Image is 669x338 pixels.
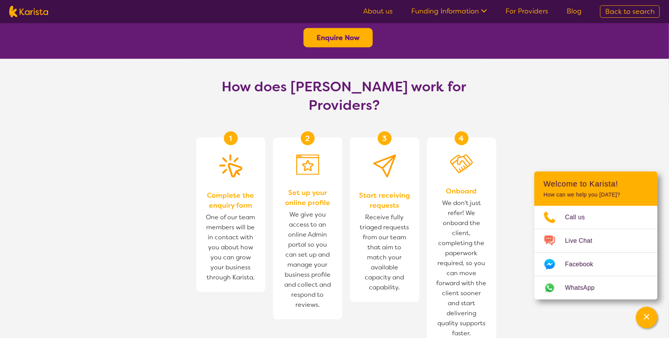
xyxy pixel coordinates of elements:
[567,7,582,16] a: Blog
[565,235,602,247] span: Live Chat
[605,7,655,16] span: Back to search
[296,155,319,175] img: Set up your online profile
[534,276,657,299] a: Web link opens in a new tab.
[446,186,477,196] span: Onboard
[358,210,412,294] span: Receive fully triaged requests from our team that aim to match your available capacity and capabi...
[9,6,48,17] img: Karista logo
[204,210,258,284] span: One of our team members will be in contact with you about how you can grow your business through ...
[506,7,548,16] a: For Providers
[411,7,487,16] a: Funding Information
[204,190,258,210] span: Complete the enquiry form
[363,7,393,16] a: About us
[358,190,412,210] span: Start receiving requests
[450,155,473,173] img: Onboard
[281,208,335,312] span: We give you access to an online Admin portal so you can set up and manage your business profile a...
[565,259,602,270] span: Facebook
[565,212,594,223] span: Call us
[636,307,657,328] button: Channel Menu
[224,131,238,145] div: 1
[281,188,335,208] span: Set up your online profile
[565,282,604,294] span: WhatsApp
[534,206,657,299] ul: Choose channel
[534,172,657,299] div: Channel Menu
[304,28,373,47] button: Enquire Now
[215,77,473,114] h1: How does [PERSON_NAME] work for Providers?
[600,5,660,18] a: Back to search
[317,33,360,42] a: Enquire Now
[378,131,392,145] div: 3
[301,131,315,145] div: 2
[544,192,648,198] p: How can we help you [DATE]?
[455,131,469,145] div: 4
[544,179,648,188] h2: Welcome to Karista!
[219,155,242,178] img: Complete the enquiry form
[373,155,396,178] img: Provider Start receiving requests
